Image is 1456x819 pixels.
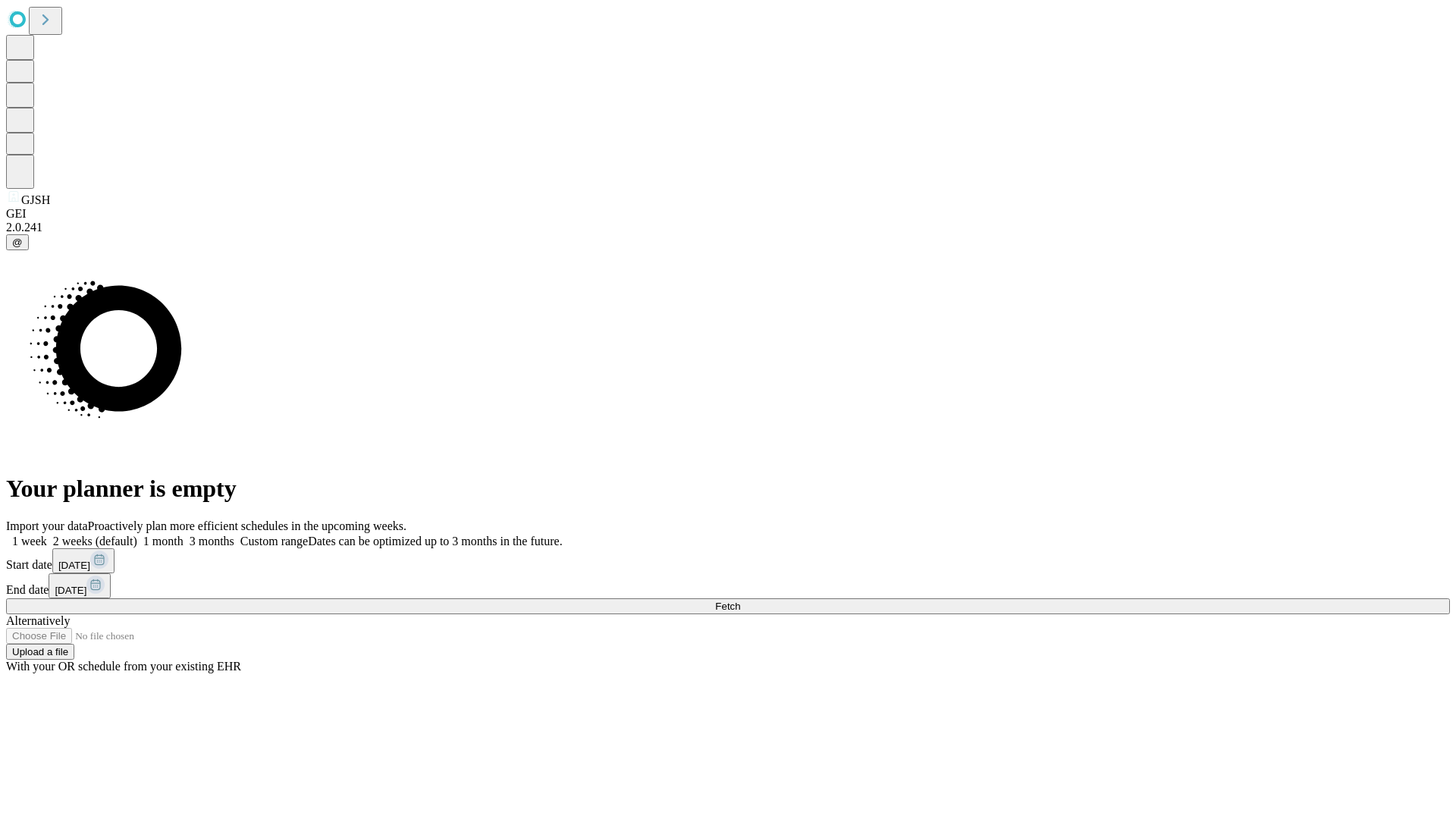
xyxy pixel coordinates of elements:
button: [DATE] [49,573,111,598]
span: 2 weeks (default) [53,535,137,548]
h1: Your planner is empty [6,475,1450,503]
span: 3 months [190,535,234,548]
div: GEI [6,207,1450,221]
button: [DATE] [52,548,115,573]
span: With your OR schedule from your existing EHR [6,660,241,673]
span: Custom range [240,535,308,548]
span: 1 week [12,535,47,548]
button: @ [6,234,29,250]
span: 1 month [143,535,184,548]
div: Start date [6,548,1450,573]
span: @ [12,237,23,248]
button: Fetch [6,598,1450,614]
span: Dates can be optimized up to 3 months in the future. [308,535,562,548]
span: [DATE] [55,585,86,596]
span: [DATE] [58,560,90,571]
span: Fetch [715,601,740,612]
span: Proactively plan more efficient schedules in the upcoming weeks. [88,519,406,532]
span: GJSH [21,193,50,206]
button: Upload a file [6,644,74,660]
div: 2.0.241 [6,221,1450,234]
span: Alternatively [6,614,70,627]
span: Import your data [6,519,88,532]
div: End date [6,573,1450,598]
